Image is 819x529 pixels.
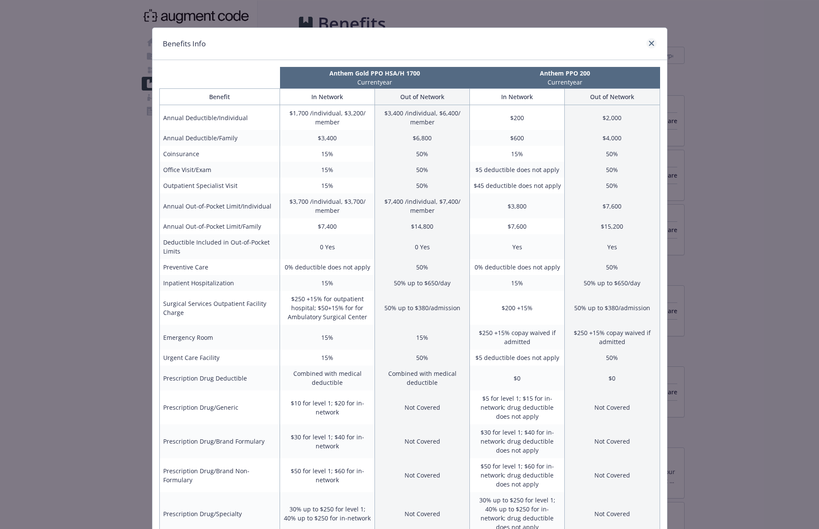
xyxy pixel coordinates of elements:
[280,458,375,492] td: $50 for level 1; $60 for in-network
[280,366,375,390] td: Combined with medical deductible
[565,424,660,458] td: Not Covered
[375,146,470,162] td: 50%
[375,130,470,146] td: $6,800
[159,350,280,366] td: Urgent Care Facility
[280,162,375,178] td: 15%
[565,458,660,492] td: Not Covered
[565,234,660,259] td: Yes
[375,325,470,350] td: 15%
[565,259,660,275] td: 50%
[375,105,470,130] td: $3,400 /individual, $6,400/ member
[470,291,565,325] td: $200 +15%
[280,234,375,259] td: 0 Yes
[280,89,375,105] th: In Network
[375,350,470,366] td: 50%
[470,259,565,275] td: 0% deductible does not apply
[159,218,280,234] td: Annual Out-of-Pocket Limit/Family
[375,366,470,390] td: Combined with medical deductible
[280,193,375,218] td: $3,700 /individual, $3,700/ member
[565,193,660,218] td: $7,600
[159,146,280,162] td: Coinsurance
[375,291,470,325] td: 50% up to $380/admission
[470,390,565,424] td: $5 for level 1; $15 for in-network; drug deductible does not apply
[159,259,280,275] td: Preventive Care
[159,105,280,130] td: Annual Deductible/Individual
[565,291,660,325] td: 50% up to $380/admission
[159,89,280,105] th: Benefit
[159,424,280,458] td: Prescription Drug/Brand Formulary
[159,193,280,218] td: Annual Out-of-Pocket Limit/Individual
[375,259,470,275] td: 50%
[565,130,660,146] td: $4,000
[159,325,280,350] td: Emergency Room
[470,458,565,492] td: $50 for level 1; $60 for in-network; drug deductible does not apply
[375,458,470,492] td: Not Covered
[565,325,660,350] td: $250 +15% copay waived if admitted
[375,275,470,291] td: 50% up to $650/day
[470,193,565,218] td: $3,800
[159,291,280,325] td: Surgical Services Outpatient Facility Charge
[470,130,565,146] td: $600
[280,424,375,458] td: $30 for level 1; $40 for in-network
[470,275,565,291] td: 15%
[280,259,375,275] td: 0% deductible does not apply
[375,424,470,458] td: Not Covered
[280,218,375,234] td: $7,400
[470,350,565,366] td: $5 deductible does not apply
[280,105,375,130] td: $1,700 /individual, $3,200/ member
[159,390,280,424] td: Prescription Drug/Generic
[472,69,658,78] p: Anthem PPO 200
[375,178,470,193] td: 50%
[375,89,470,105] th: Out of Network
[565,146,660,162] td: 50%
[565,89,660,105] th: Out of Network
[375,390,470,424] td: Not Covered
[470,218,565,234] td: $7,600
[565,275,660,291] td: 50% up to $650/day
[470,325,565,350] td: $250 +15% copay waived if admitted
[565,350,660,366] td: 50%
[159,275,280,291] td: Inpatient Hospitalization
[280,325,375,350] td: 15%
[159,130,280,146] td: Annual Deductible/Family
[159,67,280,88] th: intentionally left blank
[565,390,660,424] td: Not Covered
[565,105,660,130] td: $2,000
[280,178,375,193] td: 15%
[565,178,660,193] td: 50%
[280,291,375,325] td: $250 +15% for outpatient hospital; $50+15% for for Ambulatory Surgical Center
[159,178,280,193] td: Outpatient Specialist Visit
[280,130,375,146] td: $3,400
[646,38,657,48] a: close
[470,366,565,390] td: $0
[565,162,660,178] td: 50%
[280,390,375,424] td: $10 for level 1; $20 for in-network
[280,275,375,291] td: 15%
[470,178,565,193] td: $45 deductible does not apply
[163,38,206,49] h1: Benefits Info
[159,234,280,259] td: Deductible Included in Out-of-Pocket Limits
[159,162,280,178] td: Office Visit/Exam
[280,350,375,366] td: 15%
[375,193,470,218] td: $7,400 /individual, $7,400/ member
[472,78,658,87] p: Current year
[282,69,468,78] p: Anthem Gold PPO HSA/H 1700
[282,78,468,87] p: Current year
[470,146,565,162] td: 15%
[159,366,280,390] td: Prescription Drug Deductible
[565,366,660,390] td: $0
[470,89,565,105] th: In Network
[470,105,565,130] td: $200
[470,162,565,178] td: $5 deductible does not apply
[470,234,565,259] td: Yes
[375,218,470,234] td: $14,800
[375,234,470,259] td: 0 Yes
[375,162,470,178] td: 50%
[280,146,375,162] td: 15%
[565,218,660,234] td: $15,200
[470,424,565,458] td: $30 for level 1; $40 for in-network; drug deductible does not apply
[159,458,280,492] td: Prescription Drug/Brand Non-Formulary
